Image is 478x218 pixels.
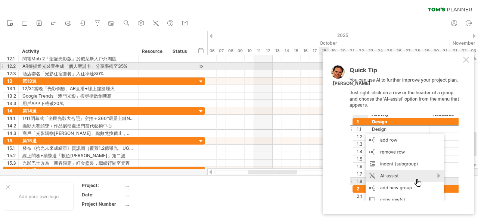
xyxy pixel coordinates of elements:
[7,115,18,122] div: 14.1
[22,107,134,114] div: 第14週
[22,145,134,152] div: 發布《拾光未來成績單》資訊圖（覆蓋1.2億曝光、UGC 38萬則）
[347,47,357,55] div: Tuesday, 21 October 2025
[7,78,18,85] div: 13
[350,67,462,77] div: Quick Tip
[124,201,187,207] div: ....
[7,159,18,167] div: 15.3
[459,47,469,55] div: Sunday, 2 November 2025
[422,47,431,55] div: Wednesday, 29 October 2025
[7,107,18,114] div: 14
[394,47,403,55] div: Sunday, 26 October 2025
[22,100,134,107] div: 用戶APP下載破20萬
[22,115,134,122] div: 1/11閉幕式「全民光影大合照」空拍＋360°環景上鏈NFT
[22,167,134,174] div: 第16週
[7,92,18,99] div: 13.2
[7,100,18,107] div: 13.3
[7,137,18,144] div: 15
[431,47,441,55] div: Thursday, 30 October 2025
[329,47,338,55] div: Sunday, 19 October 2025
[7,85,18,92] div: 13.1
[207,47,217,55] div: Monday, 6 October 2025
[310,47,319,55] div: Friday, 17 October 2025
[7,167,18,174] div: 16
[22,78,134,85] div: 第13週
[291,47,301,55] div: Wednesday, 15 October 2025
[282,47,291,55] div: Tuesday, 14 October 2025
[235,47,245,55] div: Thursday, 9 October 2025
[7,122,18,129] div: 14.2
[350,67,462,200] div: You can use AI to further improve your project plan. Just right-click on a row or the header of a...
[7,55,18,62] div: 12.1
[22,48,134,55] div: Activity
[7,152,18,159] div: 15.2
[22,130,134,137] div: 商戶「光影購物[PERSON_NAME]」點數兌換截止，核銷率68%
[245,47,254,55] div: Friday, 10 October 2025
[375,47,385,55] div: Friday, 24 October 2025
[263,47,273,55] div: Sunday, 12 October 2025
[450,47,459,55] div: Saturday, 1 November 2025
[301,47,310,55] div: Thursday, 16 October 2025
[22,152,134,159] div: 線上問卷+抽獎送「數位[PERSON_NAME]」第二波
[124,192,187,198] div: ....
[338,47,347,55] div: Monday, 20 October 2025
[366,47,375,55] div: Thursday, 23 October 2025
[22,70,134,77] div: 酒店聯名「光影住宿套餐」入住率達80%
[22,63,134,70] div: AR掃描燈光裝置生成「個人聖誕卡」分享率衝至35%
[22,137,134,144] div: 第15週
[22,55,134,62] div: 閃電Mob 2「聖誕光影版」於威尼斯人戶外湖區
[319,47,329,55] div: Saturday, 18 October 2025
[403,47,413,55] div: Monday, 27 October 2025
[161,39,450,47] div: October 2025
[413,47,422,55] div: Tuesday, 28 October 2025
[4,183,74,211] div: Add your own logo
[7,70,18,77] div: 12.3
[469,47,478,55] div: Monday, 3 November 2025
[124,182,187,189] div: ....
[226,47,235,55] div: Wednesday, 8 October 2025
[198,63,205,70] div: scroll to activity
[82,201,123,207] div: Project Number
[22,159,134,167] div: 光影巴士改為「新春限定」紅金塗裝，繼續行駛至元宵
[273,47,282,55] div: Monday, 13 October 2025
[333,80,370,87] div: [PERSON_NAME]
[22,122,134,129] div: 攝影大賽頒獎＋作品展移至澳門當代藝術中心
[82,192,123,198] div: Date:
[385,47,394,55] div: Saturday, 25 October 2025
[82,182,123,189] div: Project:
[22,85,134,92] div: 12/31當晚「光影倒數」AR直播+線上虛擬煙火
[7,145,18,152] div: 15.1
[7,63,18,70] div: 12.2
[7,130,18,137] div: 14.3
[217,47,226,55] div: Tuesday, 7 October 2025
[173,48,189,55] div: Status
[441,47,450,55] div: Friday, 31 October 2025
[357,47,366,55] div: Wednesday, 22 October 2025
[22,92,134,99] div: Google Trends「澳門光影」搜尋指數創新高
[254,47,263,55] div: Saturday, 11 October 2025
[142,48,165,55] div: Resource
